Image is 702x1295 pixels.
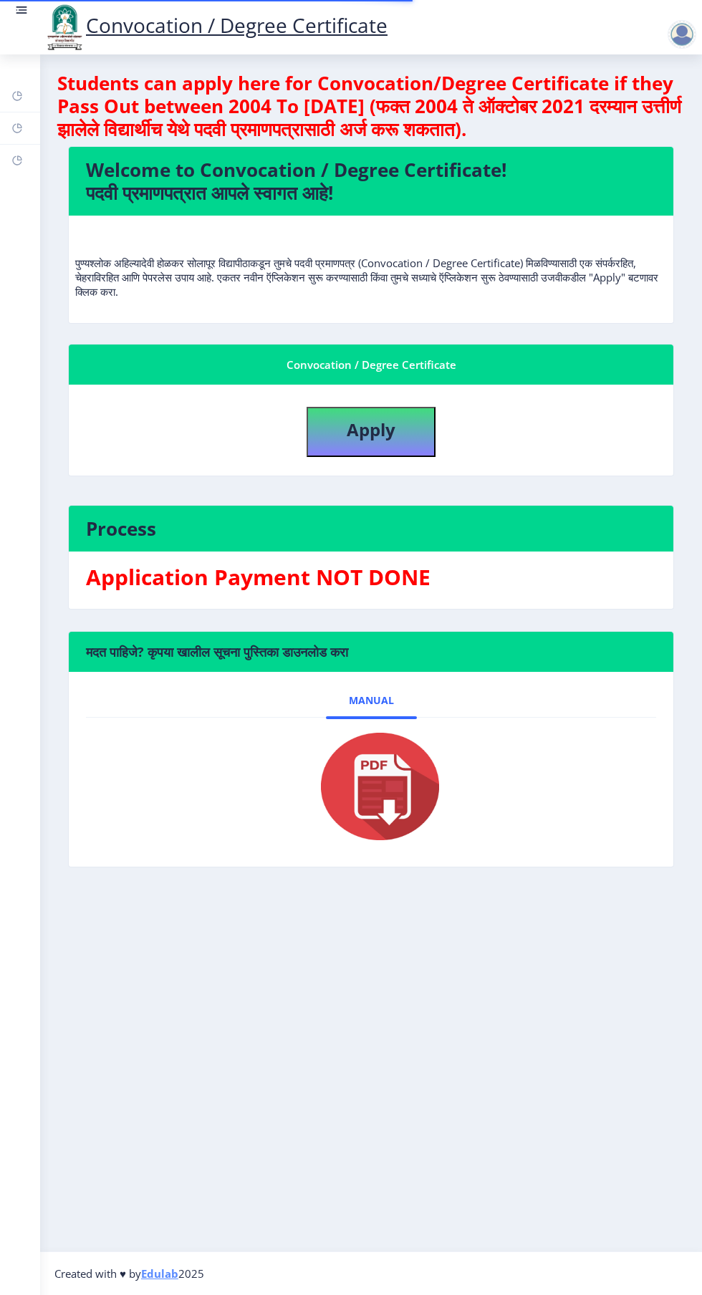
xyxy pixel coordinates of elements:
img: logo [43,3,86,52]
div: Convocation / Degree Certificate [86,356,656,373]
h4: Welcome to Convocation / Degree Certificate! पदवी प्रमाणपत्रात आपले स्वागत आहे! [86,158,656,204]
button: Apply [307,407,436,457]
b: Apply [347,418,395,441]
a: Manual [326,683,417,718]
p: पुण्यश्लोक अहिल्यादेवी होळकर सोलापूर विद्यापीठाकडून तुमचे पदवी प्रमाणपत्र (Convocation / Degree C... [75,227,667,299]
a: Convocation / Degree Certificate [43,11,388,39]
span: Created with ♥ by 2025 [54,1266,204,1281]
h6: मदत पाहिजे? कृपया खालील सूचना पुस्तिका डाउनलोड करा [86,643,656,660]
h4: Process [86,517,656,540]
h4: Students can apply here for Convocation/Degree Certificate if they Pass Out between 2004 To [DATE... [57,72,685,140]
h3: Application Payment NOT DONE [86,563,656,592]
a: Edulab [141,1266,178,1281]
span: Manual [349,695,394,706]
img: pdf.png [299,729,443,844]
